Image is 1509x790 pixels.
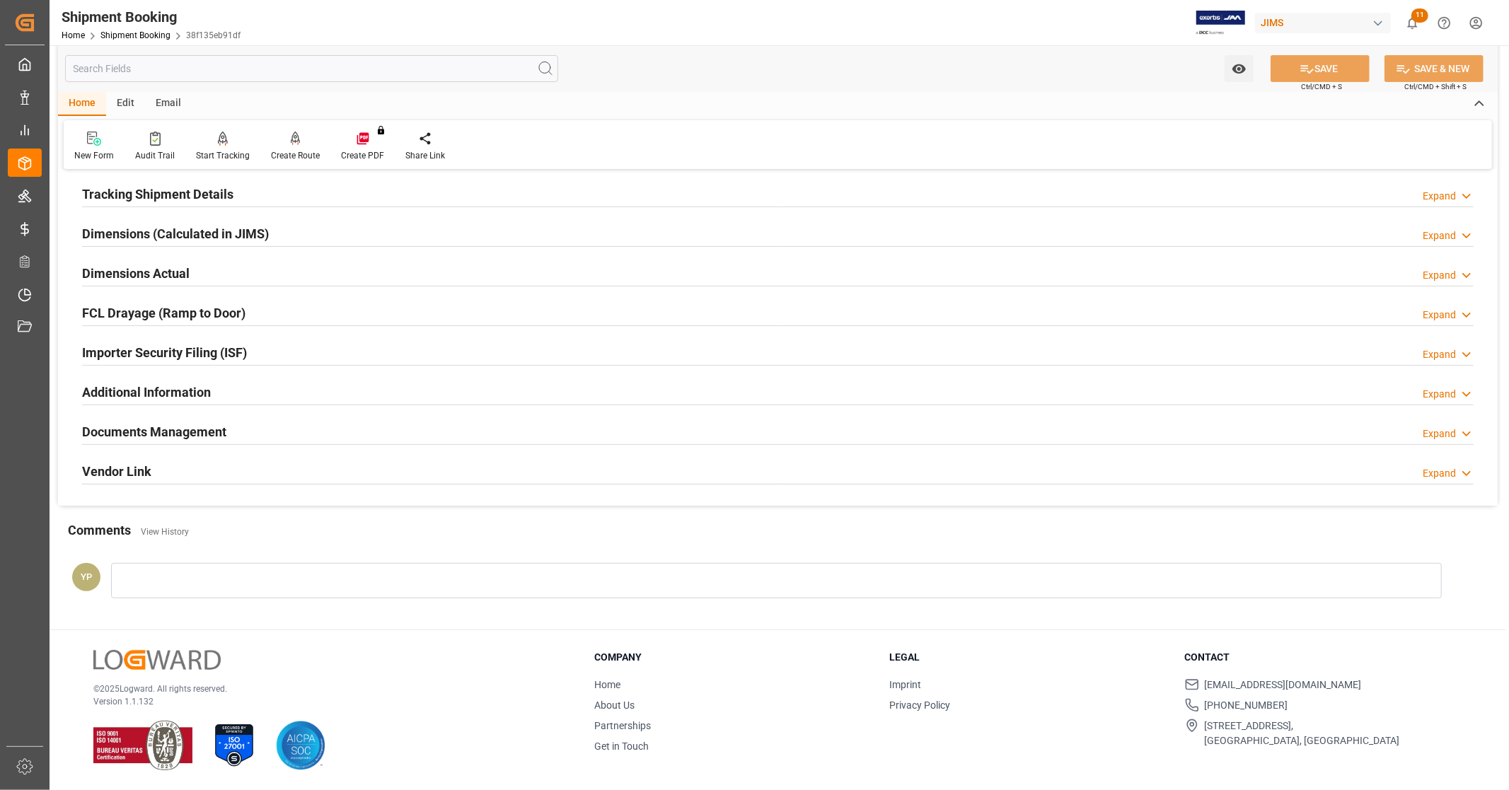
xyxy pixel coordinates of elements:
span: [PHONE_NUMBER] [1205,698,1288,713]
img: ISO 27001 Certification [209,721,259,770]
h2: Comments [68,521,131,540]
a: Shipment Booking [100,30,170,40]
h2: Documents Management [82,422,226,441]
a: Home [62,30,85,40]
h2: Dimensions Actual [82,264,190,283]
img: ISO 9001 & ISO 14001 Certification [93,721,192,770]
img: Logward Logo [93,650,221,670]
a: Partnerships [594,720,651,731]
button: Help Center [1428,7,1460,39]
h3: Company [594,650,872,665]
div: JIMS [1255,13,1391,33]
h3: Contact [1185,650,1462,665]
a: Privacy Policy [889,699,950,711]
h2: FCL Drayage (Ramp to Door) [82,303,245,323]
button: SAVE & NEW [1384,55,1484,82]
a: Get in Touch [594,740,649,752]
div: Audit Trail [135,149,175,162]
h2: Vendor Link [82,462,151,481]
a: Imprint [889,679,921,690]
div: Home [58,92,106,116]
span: YP [81,571,92,582]
a: Home [594,679,620,690]
button: SAVE [1271,55,1370,82]
button: open menu [1225,55,1254,82]
h2: Importer Security Filing (ISF) [82,343,247,362]
h3: Legal [889,650,1167,665]
p: Version 1.1.132 [93,695,559,708]
div: Expand [1423,347,1456,362]
a: View History [141,527,189,537]
div: Shipment Booking [62,6,241,28]
div: Expand [1423,308,1456,323]
div: Expand [1423,387,1456,402]
button: show 11 new notifications [1397,7,1428,39]
h2: Additional Information [82,383,211,402]
span: [STREET_ADDRESS], [GEOGRAPHIC_DATA], [GEOGRAPHIC_DATA] [1205,719,1400,748]
img: Exertis%20JAM%20-%20Email%20Logo.jpg_1722504956.jpg [1196,11,1245,35]
input: Search Fields [65,55,558,82]
a: About Us [594,699,635,711]
button: JIMS [1255,9,1397,36]
div: Expand [1423,466,1456,481]
div: Expand [1423,268,1456,283]
span: [EMAIL_ADDRESS][DOMAIN_NAME] [1205,678,1362,692]
p: © 2025 Logward. All rights reserved. [93,682,559,695]
div: Edit [106,92,145,116]
div: Expand [1423,228,1456,243]
div: Create Route [271,149,320,162]
div: Share Link [405,149,445,162]
span: Ctrl/CMD + S [1301,81,1342,92]
div: Start Tracking [196,149,250,162]
h2: Dimensions (Calculated in JIMS) [82,224,269,243]
h2: Tracking Shipment Details [82,185,233,204]
div: New Form [74,149,114,162]
span: Ctrl/CMD + Shift + S [1404,81,1467,92]
img: AICPA SOC [276,721,325,770]
div: Expand [1423,426,1456,441]
span: 11 [1411,8,1428,23]
div: Email [145,92,192,116]
div: Expand [1423,189,1456,204]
